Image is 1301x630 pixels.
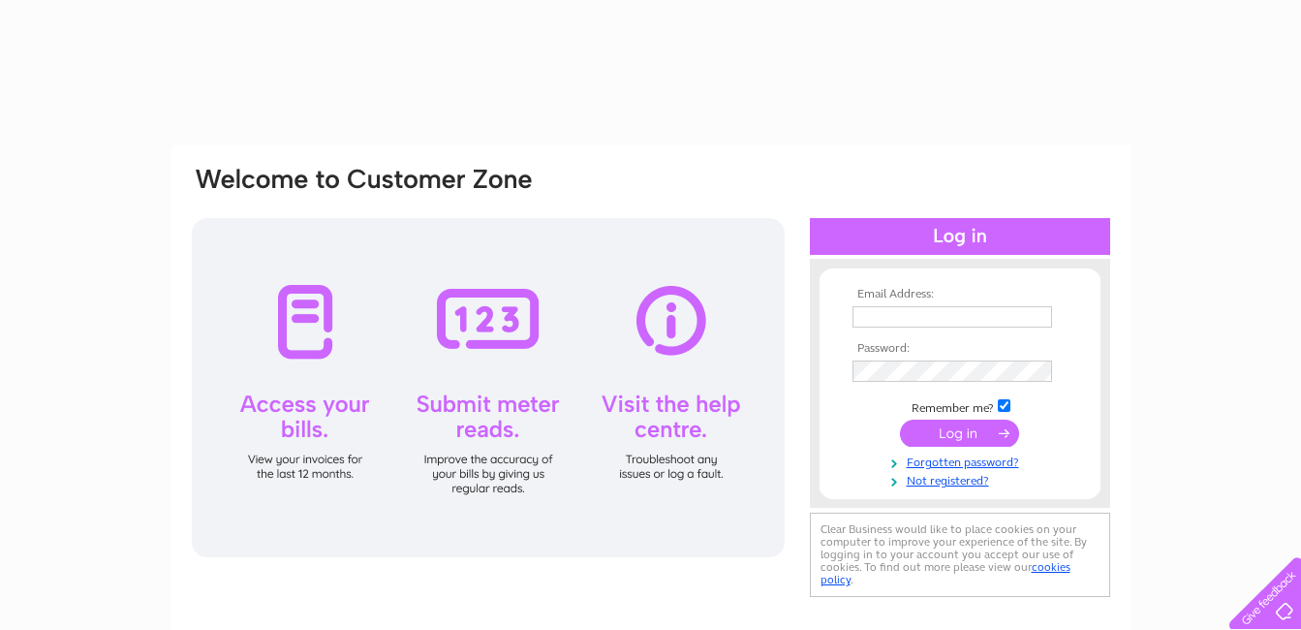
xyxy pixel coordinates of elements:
[848,396,1072,416] td: Remember me?
[852,452,1072,470] a: Forgotten password?
[821,560,1070,586] a: cookies policy
[852,470,1072,488] a: Not registered?
[900,420,1019,447] input: Submit
[810,513,1110,597] div: Clear Business would like to place cookies on your computer to improve your experience of the sit...
[848,342,1072,356] th: Password:
[848,288,1072,301] th: Email Address:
